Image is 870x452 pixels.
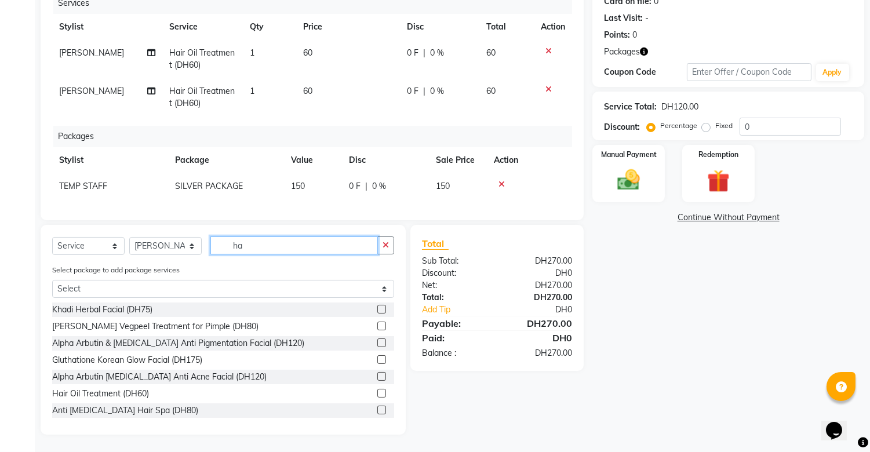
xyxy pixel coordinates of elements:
[170,86,235,108] span: Hair Oil Treatment (DH60)
[372,180,386,192] span: 0 %
[413,331,497,345] div: Paid:
[52,14,163,40] th: Stylist
[52,304,152,316] div: Khadi Herbal Facial (DH75)
[436,181,450,191] span: 150
[604,29,630,41] div: Points:
[284,147,342,173] th: Value
[52,147,168,173] th: Stylist
[243,14,296,40] th: Qty
[423,85,425,97] span: |
[816,64,849,81] button: Apply
[429,147,487,173] th: Sale Price
[52,320,259,333] div: [PERSON_NAME] Vegpeel Treatment for Pimple (DH80)
[497,316,581,330] div: DH270.00
[497,347,581,359] div: DH270.00
[595,212,862,224] a: Continue Without Payment
[303,86,312,96] span: 60
[423,47,425,59] span: |
[660,121,697,131] label: Percentage
[59,86,124,96] span: [PERSON_NAME]
[413,304,511,316] a: Add Tip
[52,404,198,417] div: Anti [MEDICAL_DATA] Hair Spa (DH80)
[59,181,107,191] span: TEMP STAFF
[349,180,361,192] span: 0 F
[430,85,444,97] span: 0 %
[52,371,267,383] div: Alpha Arbutin [MEDICAL_DATA] Anti Acne Facial (DH120)
[661,101,698,113] div: DH120.00
[210,236,378,254] input: Search or Scan
[413,316,497,330] div: Payable:
[610,167,647,193] img: _cash.svg
[715,121,733,131] label: Fixed
[59,48,124,58] span: [PERSON_NAME]
[487,86,496,96] span: 60
[168,147,284,173] th: Package
[296,14,400,40] th: Price
[163,14,243,40] th: Service
[604,12,643,24] div: Last Visit:
[497,331,581,345] div: DH0
[53,126,581,147] div: Packages
[175,181,243,191] span: SILVER PACKAGE
[511,304,581,316] div: DH0
[604,46,640,58] span: Packages
[604,101,657,113] div: Service Total:
[52,265,180,275] label: Select package to add package services
[497,267,581,279] div: DH0
[534,14,572,40] th: Action
[645,12,649,24] div: -
[497,291,581,304] div: DH270.00
[700,167,737,195] img: _gift.svg
[303,48,312,58] span: 60
[407,47,418,59] span: 0 F
[413,255,497,267] div: Sub Total:
[604,121,640,133] div: Discount:
[497,255,581,267] div: DH270.00
[632,29,637,41] div: 0
[250,86,254,96] span: 1
[413,347,497,359] div: Balance :
[413,279,497,291] div: Net:
[487,147,572,173] th: Action
[821,406,858,440] iframe: chat widget
[497,279,581,291] div: DH270.00
[601,150,657,160] label: Manual Payment
[487,48,496,58] span: 60
[52,388,149,400] div: Hair Oil Treatment (DH60)
[400,14,479,40] th: Disc
[413,291,497,304] div: Total:
[687,63,811,81] input: Enter Offer / Coupon Code
[604,66,687,78] div: Coupon Code
[52,354,202,366] div: Gluthatione Korean Glow Facial (DH175)
[342,147,429,173] th: Disc
[52,337,304,349] div: Alpha Arbutin & [MEDICAL_DATA] Anti Pigmentation Facial (DH120)
[480,14,534,40] th: Total
[413,267,497,279] div: Discount:
[365,180,367,192] span: |
[698,150,738,160] label: Redemption
[430,47,444,59] span: 0 %
[407,85,418,97] span: 0 F
[170,48,235,70] span: Hair Oil Treatment (DH60)
[422,238,449,250] span: Total
[250,48,254,58] span: 1
[291,181,305,191] span: 150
